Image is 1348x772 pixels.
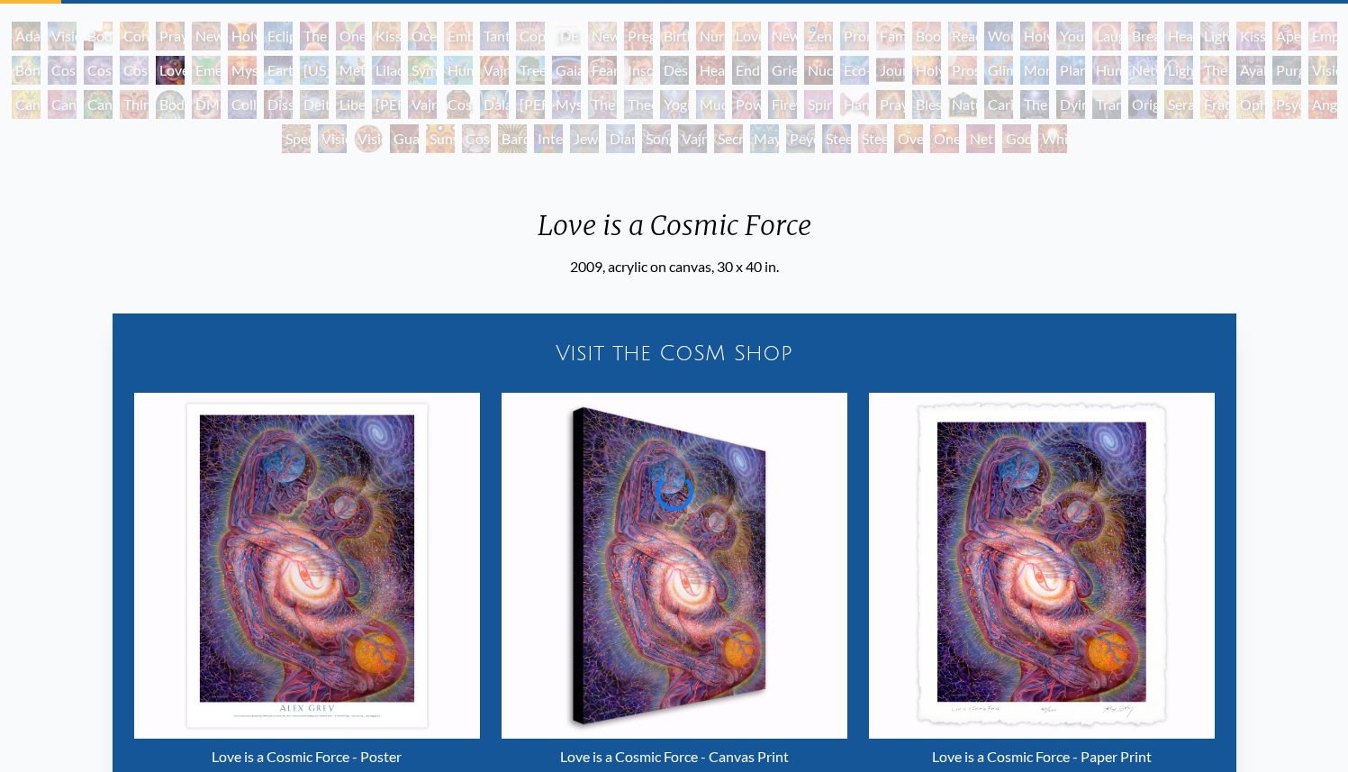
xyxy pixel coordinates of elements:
div: 2009, acrylic on canvas, 30 x 40 in. [523,256,826,277]
div: Fractal Eyes [1200,90,1229,119]
div: Adam & Eve [12,22,41,50]
div: Hands that See [840,90,869,119]
div: Love Circuit [732,22,761,50]
div: Newborn [588,22,617,50]
div: One [930,124,959,153]
div: Sunyata [426,124,455,153]
div: Vajra Guru [408,90,437,119]
div: Purging [1272,56,1301,85]
div: Cosmic Lovers [120,56,149,85]
div: Lightworker [1164,56,1193,85]
div: Praying Hands [876,90,905,119]
div: Family [876,22,905,50]
div: Breathing [1128,22,1157,50]
div: The Seer [588,90,617,119]
div: One Taste [336,22,365,50]
div: Net of Being [966,124,995,153]
div: The Soul Finds It's Way [1020,90,1049,119]
div: Eclipse [264,22,293,50]
div: DMT - The Spirit Molecule [192,90,221,119]
div: Human Geometry [1092,56,1121,85]
div: Planetary Prayers [1056,56,1085,85]
a: Visit the CoSM Shop [123,324,1226,382]
div: Oversoul [894,124,923,153]
div: Holy Fire [912,56,941,85]
div: Metamorphosis [336,56,365,85]
div: Lilacs [372,56,401,85]
div: Kissing [372,22,401,50]
div: Vajra Horse [480,56,509,85]
div: Spirit Animates the Flesh [804,90,833,119]
div: Embracing [444,22,473,50]
div: Insomnia [624,56,653,85]
div: Eco-Atlas [840,56,869,85]
div: Seraphic Transport Docking on the Third Eye [1164,90,1193,119]
div: Nursing [696,22,725,50]
div: Power to the Peaceful [732,90,761,119]
div: Steeplehead 2 [858,124,887,153]
div: Interbeing [534,124,563,153]
div: Prostration [948,56,977,85]
div: Gaia [552,56,581,85]
div: The Shulgins and their Alchemical Angels [1200,56,1229,85]
div: Kiss of the [MEDICAL_DATA] [1236,22,1265,50]
div: [US_STATE] Song [300,56,329,85]
div: Cosmic Elf [462,124,491,153]
div: Third Eye Tears of Joy [120,90,149,119]
div: Vajra Being [678,124,707,153]
div: Love is a Cosmic Force [156,56,185,85]
div: Young & Old [1056,22,1085,50]
div: Journey of the Wounded Healer [876,56,905,85]
div: Original Face [1128,90,1157,119]
div: Contemplation [120,22,149,50]
img: Love is a Cosmic Force - Paper Print [869,393,1215,739]
div: Vision Tree [1308,56,1337,85]
div: Bond [12,56,41,85]
div: Deities & Demons Drinking from the Milky Pool [300,90,329,119]
div: Cosmic Creativity [48,56,77,85]
div: Cannabis Sutra [48,90,77,119]
div: Birth [660,22,689,50]
div: Love is a Cosmic Force [523,209,826,256]
div: Boo-boo [912,22,941,50]
div: Yogi & the Möbius Sphere [660,90,689,119]
div: Holy Family [1020,22,1049,50]
div: Spectral Lotus [282,124,311,153]
div: Ocean of Love Bliss [408,22,437,50]
div: Headache [696,56,725,85]
div: Ophanic Eyelash [1236,90,1265,119]
div: Jewel Being [570,124,599,153]
div: New Family [768,22,797,50]
div: The Kiss [300,22,329,50]
div: Promise [840,22,869,50]
div: New Man New Woman [192,22,221,50]
img: Love is a Cosmic Force - Canvas Print [502,393,847,739]
div: Cosmic [DEMOGRAPHIC_DATA] [444,90,473,119]
div: Transfiguration [1092,90,1121,119]
div: Nuclear Crucifixion [804,56,833,85]
div: Aperture [1272,22,1301,50]
div: White Light [1038,124,1067,153]
div: Theologue [624,90,653,119]
div: [DEMOGRAPHIC_DATA] Embryo [552,22,581,50]
div: Guardian of Infinite Vision [390,124,419,153]
div: Dying [1056,90,1085,119]
div: Wonder [984,22,1013,50]
div: Nature of Mind [948,90,977,119]
div: Laughing Man [1092,22,1121,50]
div: Holy Grail [228,22,257,50]
div: Mysteriosa 2 [228,56,257,85]
div: Firewalking [768,90,797,119]
div: Body, Mind, Spirit [84,22,113,50]
div: [PERSON_NAME] [516,90,545,119]
div: Peyote Being [786,124,815,153]
div: Emerald Grail [192,56,221,85]
div: Caring [984,90,1013,119]
div: Steeplehead 1 [822,124,851,153]
div: Vision Crystal [318,124,347,153]
div: Symbiosis: Gall Wasp & Oak Tree [408,56,437,85]
div: Visionary Origin of Language [48,22,77,50]
div: Mystic Eye [552,90,581,119]
div: Networks [1128,56,1157,85]
div: Cosmic Artist [84,56,113,85]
